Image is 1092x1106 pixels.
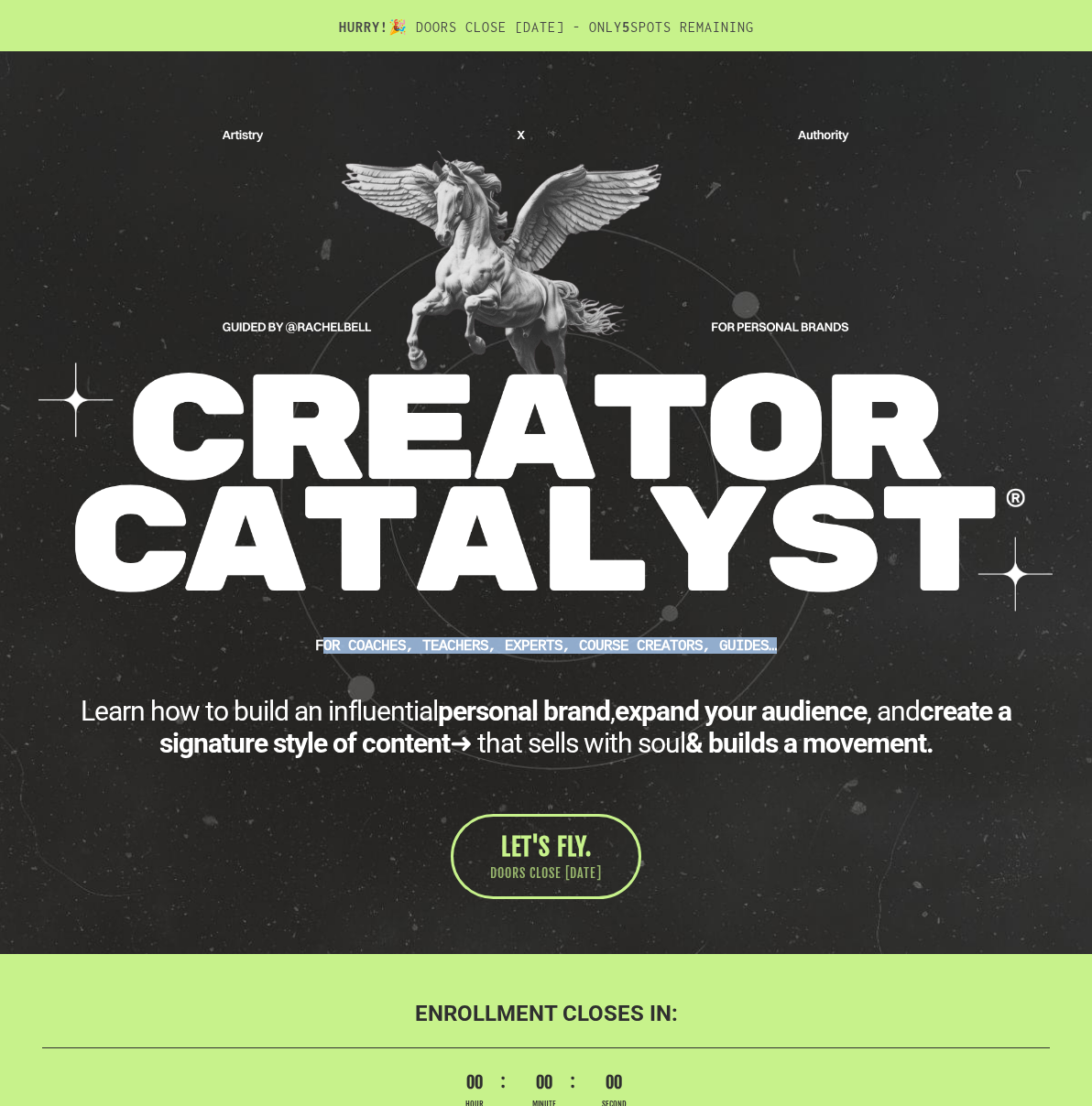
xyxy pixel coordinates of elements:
span: LET'S FLY. [501,832,592,862]
h2: 🎉 DOORS CLOSE [DATE] - ONLY SPOTS REMAINING [42,18,1050,51]
b: 5 [622,19,630,35]
b: expand your audience [615,695,867,727]
b: FOR Coaches, teachers, experts, course creators, guides… [315,637,777,654]
a: LET'S FLY. DOORS CLOSE [DATE] [451,814,641,899]
span: 00 [588,1071,639,1095]
span: 00 [519,1071,570,1095]
span: DOORS CLOSE [DATE] [490,864,602,883]
b: ENROLLMENT CLOSES IN: [415,1001,678,1026]
b: create a signature style of content [159,695,1012,759]
span: 00 [449,1071,500,1095]
b: & builds a movement. [685,727,934,759]
div: Learn how to build an influential , , and ➜ that sells with soul [42,695,1050,759]
b: HURRY! [339,19,388,35]
b: personal brand [438,695,610,727]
